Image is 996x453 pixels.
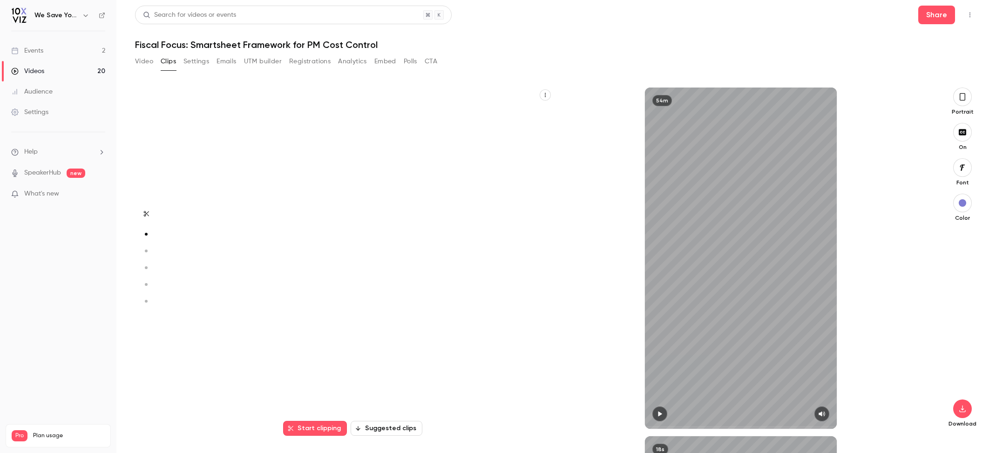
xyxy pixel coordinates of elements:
[183,54,209,69] button: Settings
[948,108,977,115] p: Portrait
[283,421,347,436] button: Start clipping
[948,179,977,186] p: Font
[24,168,61,178] a: SpeakerHub
[918,6,955,24] button: Share
[11,147,105,157] li: help-dropdown-opener
[948,420,977,427] p: Download
[425,54,437,69] button: CTA
[11,87,53,96] div: Audience
[24,189,59,199] span: What's new
[217,54,236,69] button: Emails
[11,108,48,117] div: Settings
[135,54,153,69] button: Video
[338,54,367,69] button: Analytics
[67,169,85,178] span: new
[652,95,672,106] div: 54m
[161,54,176,69] button: Clips
[143,10,236,20] div: Search for videos or events
[11,46,43,55] div: Events
[374,54,396,69] button: Embed
[33,432,105,439] span: Plan usage
[962,7,977,22] button: Top Bar Actions
[94,190,105,198] iframe: Noticeable Trigger
[244,54,282,69] button: UTM builder
[12,430,27,441] span: Pro
[289,54,331,69] button: Registrations
[12,8,27,23] img: We Save You Time!
[948,214,977,222] p: Color
[948,143,977,151] p: On
[11,67,44,76] div: Videos
[351,421,422,436] button: Suggested clips
[24,147,38,157] span: Help
[34,11,78,20] h6: We Save You Time!
[135,39,977,50] h1: Fiscal Focus: Smartsheet Framework for PM Cost Control
[404,54,417,69] button: Polls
